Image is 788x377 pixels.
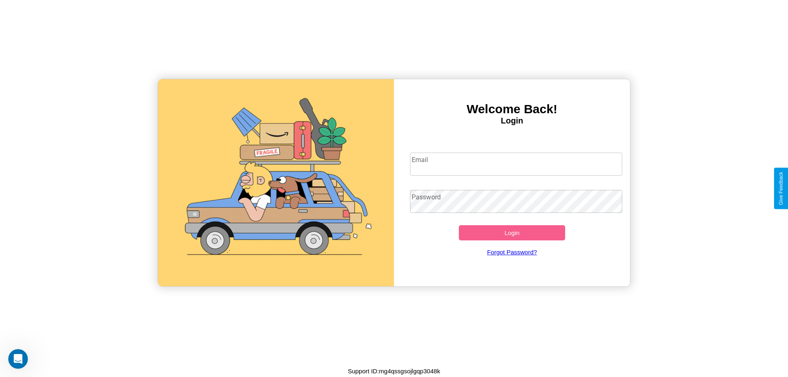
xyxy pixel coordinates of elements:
div: Give Feedback [778,172,784,205]
a: Forgot Password? [406,240,618,264]
button: Login [459,225,565,240]
h4: Login [394,116,630,126]
iframe: Intercom live chat [8,349,28,369]
img: gif [158,79,394,286]
h3: Welcome Back! [394,102,630,116]
p: Support ID: mg4qssgsojlgqp3048k [348,366,440,377]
